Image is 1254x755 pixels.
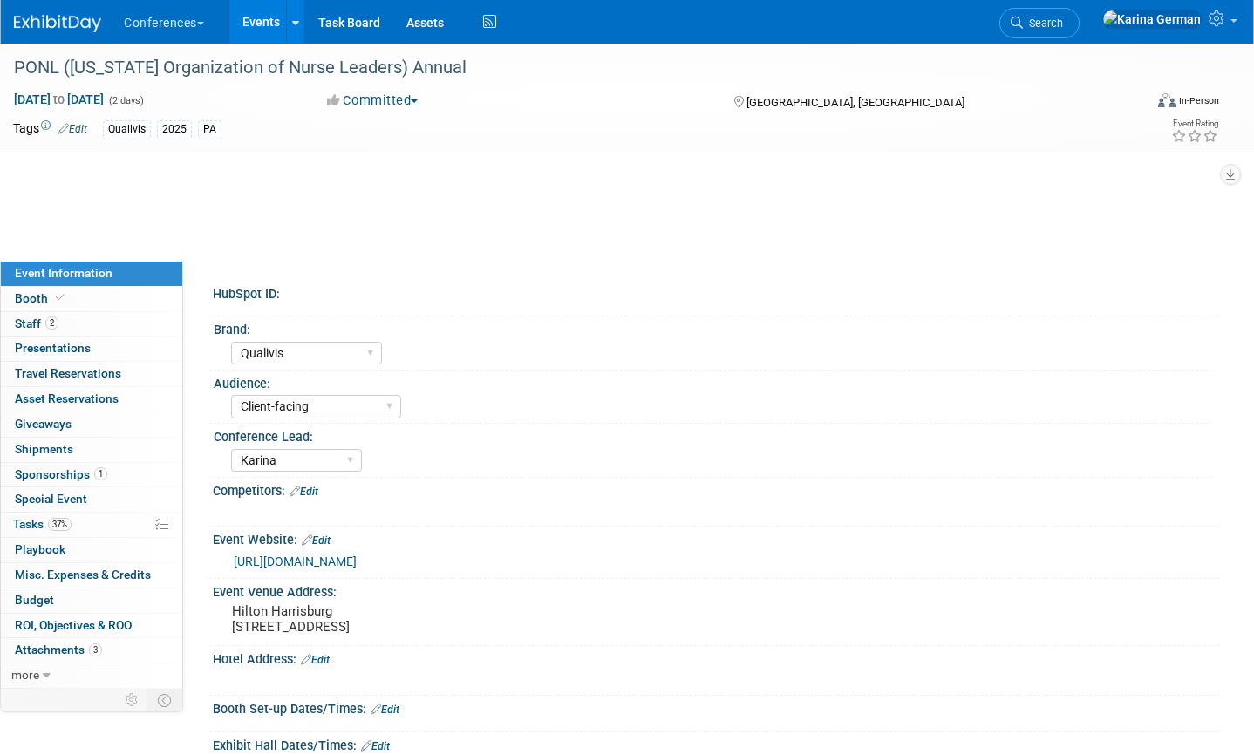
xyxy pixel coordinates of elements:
span: Asset Reservations [15,391,119,405]
a: [URL][DOMAIN_NAME] [234,554,357,568]
span: Booth [15,291,68,305]
div: Qualivis [103,120,151,139]
span: [DATE] [DATE] [13,92,105,107]
a: Edit [290,486,318,498]
a: Presentations [1,337,182,361]
a: Booth [1,287,182,311]
a: Edit [58,123,87,135]
div: PONL ([US_STATE] Organization of Nurse Leaders) Annual [8,52,1116,84]
a: Playbook [1,538,182,562]
td: Tags [13,119,87,139]
img: ExhibitDay [14,15,101,32]
div: PA [198,120,221,139]
a: Search [999,8,1080,38]
span: (2 days) [107,95,144,106]
div: Audience: [214,371,1211,392]
span: ROI, Objectives & ROO [15,618,132,632]
td: Personalize Event Tab Strip [117,689,147,711]
span: Special Event [15,492,87,506]
a: Asset Reservations [1,387,182,412]
pre: Hilton Harrisburg [STREET_ADDRESS] [232,603,613,635]
span: Giveaways [15,417,72,431]
a: Edit [361,740,390,752]
a: Misc. Expenses & Credits [1,563,182,588]
span: Misc. Expenses & Credits [15,568,151,582]
div: Exhibit Hall Dates/Times: [213,732,1219,755]
a: ROI, Objectives & ROO [1,614,182,638]
a: Edit [371,704,399,716]
div: HubSpot ID: [213,281,1219,303]
a: Attachments3 [1,638,182,663]
i: Booth reservation complete [56,293,65,303]
div: 2025 [157,120,192,139]
div: Booth Set-up Dates/Times: [213,696,1219,718]
a: Budget [1,588,182,613]
span: Playbook [15,542,65,556]
img: Format-Inperson.png [1158,93,1176,107]
a: Event Information [1,262,182,286]
div: Conference Lead: [214,424,1211,446]
div: Hotel Address: [213,646,1219,669]
a: Shipments [1,438,182,462]
a: Edit [302,534,331,547]
a: Staff2 [1,312,182,337]
span: Event Information [15,266,112,280]
span: Budget [15,593,54,607]
td: Toggle Event Tabs [147,689,183,711]
span: 1 [94,467,107,480]
a: Sponsorships1 [1,463,182,487]
span: 3 [89,643,102,656]
span: Sponsorships [15,467,107,481]
div: Event Venue Address: [213,579,1219,601]
a: Special Event [1,487,182,512]
a: Travel Reservations [1,362,182,386]
span: more [11,668,39,682]
div: Event Rating [1171,119,1218,128]
div: In-Person [1178,94,1219,107]
span: Search [1023,17,1063,30]
button: Committed [321,92,425,110]
span: Tasks [13,517,72,531]
img: Karina German [1102,10,1202,29]
a: Tasks37% [1,513,182,537]
span: Attachments [15,643,102,656]
div: Event Website: [213,527,1219,549]
a: more [1,663,182,688]
span: 2 [45,316,58,330]
span: Travel Reservations [15,366,121,380]
span: Staff [15,316,58,330]
div: Event Format [1040,91,1220,117]
span: Presentations [15,341,91,355]
div: Brand: [214,316,1211,338]
a: Edit [301,654,330,666]
div: Competitors: [213,478,1219,500]
span: 37% [48,518,72,531]
span: to [51,92,67,106]
span: Shipments [15,442,73,456]
a: Giveaways [1,412,182,437]
span: [GEOGRAPHIC_DATA], [GEOGRAPHIC_DATA] [746,96,964,109]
